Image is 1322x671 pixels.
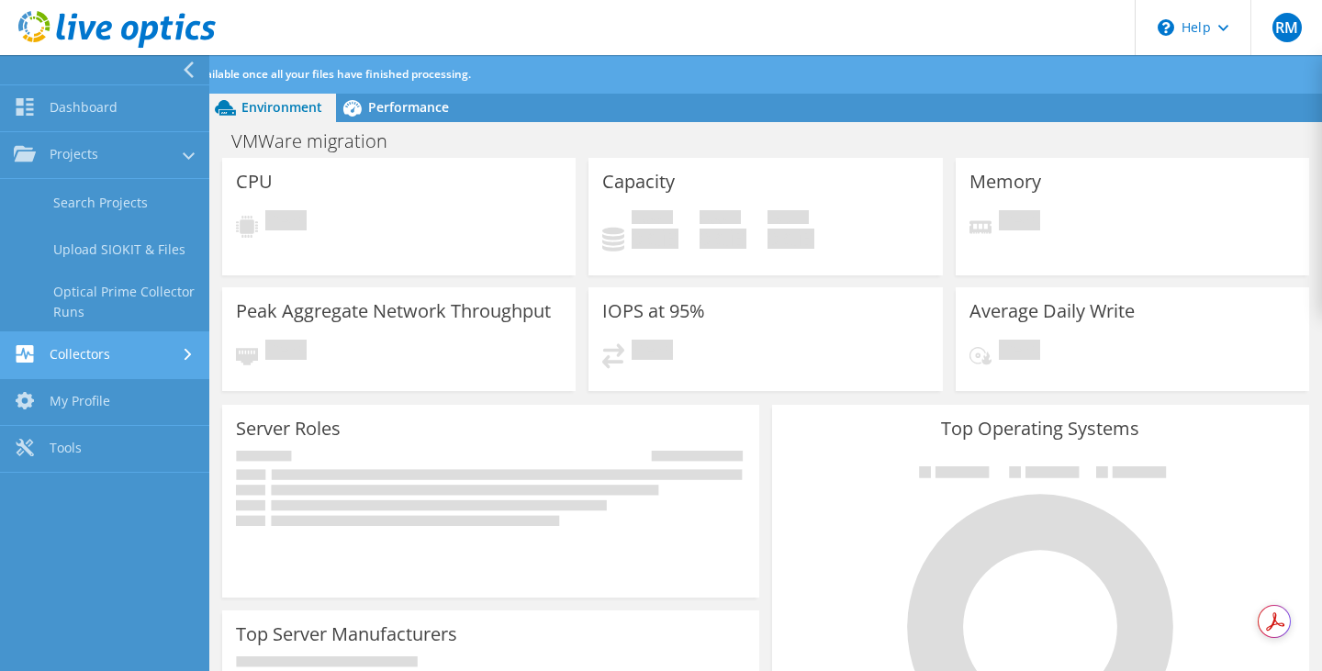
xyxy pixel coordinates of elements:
span: Pending [999,210,1040,235]
svg: \n [1158,19,1174,36]
span: Analysis will be available once all your files have finished processing. [112,66,471,82]
h3: CPU [236,172,273,192]
h4: 0 GiB [700,229,746,249]
span: Used [632,210,673,229]
h3: Peak Aggregate Network Throughput [236,301,551,321]
span: Total [767,210,809,229]
span: Performance [368,98,449,116]
span: Pending [632,340,673,364]
h3: IOPS at 95% [602,301,705,321]
span: Environment [241,98,322,116]
span: Pending [265,210,307,235]
h3: Top Server Manufacturers [236,624,457,644]
span: Pending [265,340,307,364]
h3: Top Operating Systems [786,419,1295,439]
span: RM [1272,13,1302,42]
h3: Server Roles [236,419,341,439]
span: Pending [999,340,1040,364]
h4: 0 GiB [632,229,678,249]
h1: VMWare migration [223,131,416,151]
h3: Average Daily Write [969,301,1135,321]
span: Free [700,210,741,229]
h4: 0 GiB [767,229,814,249]
h3: Capacity [602,172,675,192]
h3: Memory [969,172,1041,192]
